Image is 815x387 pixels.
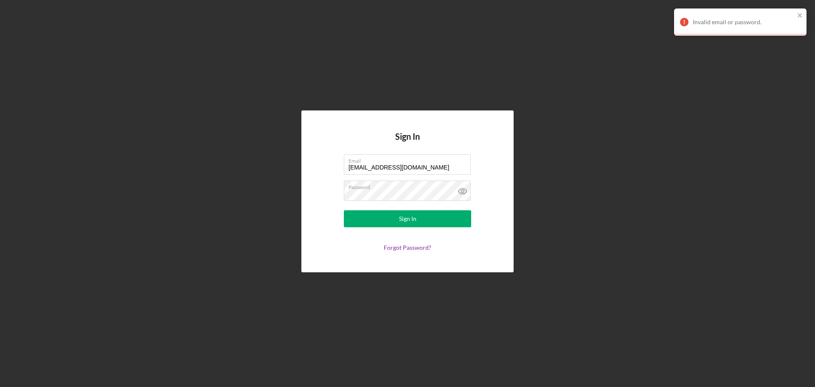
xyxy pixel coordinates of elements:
h4: Sign In [395,132,420,154]
div: Invalid email or password. [693,19,795,25]
button: close [797,12,803,20]
label: Email [348,155,471,164]
a: Forgot Password? [384,244,431,251]
label: Password [348,181,471,190]
div: Sign In [399,210,416,227]
button: Sign In [344,210,471,227]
